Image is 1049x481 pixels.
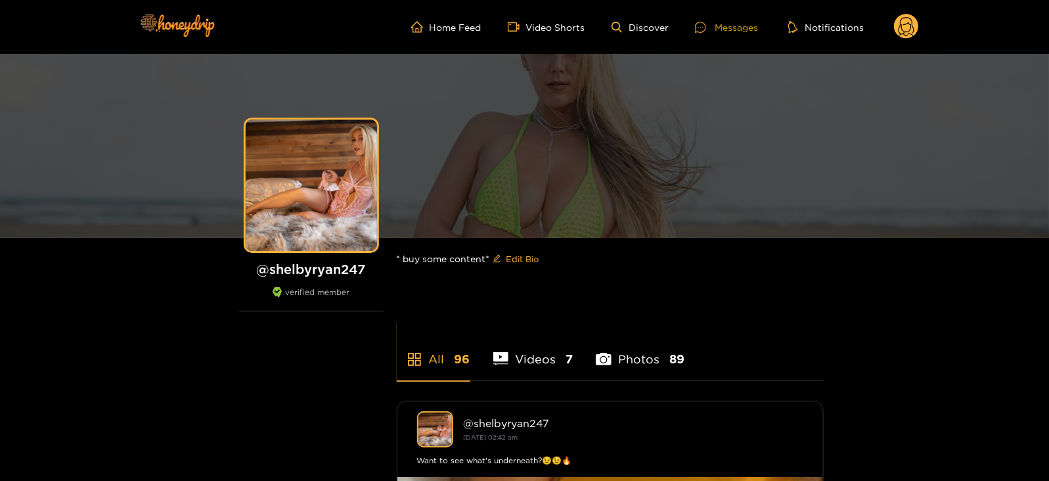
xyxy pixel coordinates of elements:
[464,434,518,441] small: [DATE] 02:42 am
[455,351,470,367] span: 96
[464,417,803,429] div: @ shelbyryan247
[669,351,684,367] span: 89
[397,321,470,380] li: All
[508,21,585,33] a: Video Shorts
[417,454,803,467] div: Want to see what's underneath?😉😉🔥
[397,238,824,280] div: * buy some content*
[417,411,453,447] img: shelbyryan247
[490,248,542,269] button: editEdit Bio
[695,20,758,35] div: Messages
[508,21,526,33] span: video-camera
[411,21,430,33] span: home
[612,22,669,33] a: Discover
[493,321,573,380] li: Videos
[239,261,384,277] h1: @ shelbyryan247
[493,254,501,264] span: edit
[784,20,868,34] button: Notifications
[411,21,481,33] a: Home Feed
[407,352,422,367] span: appstore
[566,351,573,367] span: 7
[596,321,684,380] li: Photos
[239,287,384,311] div: verified member
[506,252,539,265] span: Edit Bio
